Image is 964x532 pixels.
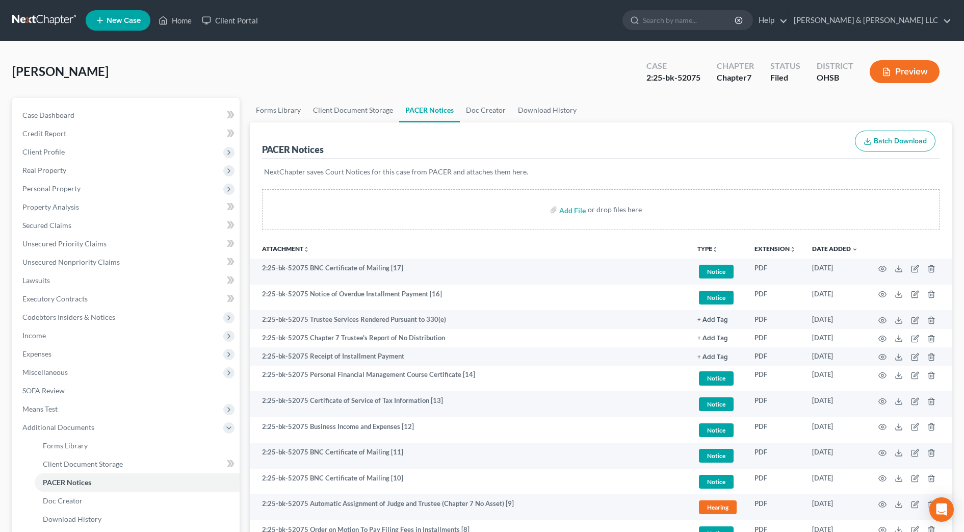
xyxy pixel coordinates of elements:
a: SOFA Review [14,382,240,400]
span: Client Document Storage [43,460,123,468]
span: PACER Notices [43,478,91,487]
span: 7 [747,72,751,82]
span: Credit Report [22,129,66,138]
td: PDF [746,347,804,366]
td: 2:25-bk-52075 Personal Financial Management Course Certificate [14] [250,366,689,392]
a: Download History [512,98,583,122]
a: Attachmentunfold_more [262,245,309,252]
span: Client Profile [22,147,65,156]
td: PDF [746,285,804,311]
button: Batch Download [855,131,935,152]
span: Personal Property [22,184,81,193]
a: Notice [697,473,738,490]
a: [PERSON_NAME] & [PERSON_NAME] LLC [789,11,951,30]
div: Case [646,60,700,72]
a: + Add Tag [697,315,738,324]
span: Notice [699,449,734,463]
a: Extensionunfold_more [754,245,796,252]
td: [DATE] [804,285,866,311]
div: 2:25-bk-52075 [646,72,700,84]
span: Miscellaneous [22,368,68,376]
p: NextChapter saves Court Notices for this case from PACER and attaches them here. [264,167,937,177]
a: Lawsuits [14,271,240,290]
div: PACER Notices [262,143,324,156]
a: Help [753,11,788,30]
a: Notice [697,447,738,464]
td: PDF [746,391,804,417]
td: [DATE] [804,494,866,520]
a: Notice [697,263,738,280]
td: [DATE] [804,366,866,392]
span: Notice [699,397,734,411]
div: Chapter [717,60,754,72]
span: Expenses [22,349,51,358]
a: Notice [697,396,738,413]
button: Preview [870,60,940,83]
span: Property Analysis [22,202,79,211]
div: Status [770,60,800,72]
span: Notice [699,291,734,305]
a: Unsecured Priority Claims [14,235,240,253]
td: PDF [746,310,804,328]
td: 2:25-bk-52075 Automatic Assignment of Judge and Trustee (Chapter 7 No Asset) [9] [250,494,689,520]
span: Forms Library [43,441,88,450]
i: unfold_more [790,246,796,252]
span: Unsecured Priority Claims [22,239,107,248]
span: Hearing [699,500,737,514]
td: 2:25-bk-52075 Chapter 7 Trustee's Report of No Distribution [250,329,689,347]
span: Executory Contracts [22,294,88,303]
td: [DATE] [804,443,866,469]
td: PDF [746,366,804,392]
span: Codebtors Insiders & Notices [22,313,115,321]
button: TYPEunfold_more [697,246,718,252]
span: Income [22,331,46,340]
td: PDF [746,417,804,443]
a: Home [153,11,197,30]
a: + Add Tag [697,351,738,361]
span: Additional Documents [22,423,94,432]
button: + Add Tag [697,354,728,361]
td: [DATE] [804,259,866,285]
td: PDF [746,443,804,469]
td: PDF [746,259,804,285]
span: New Case [107,17,141,24]
a: Notice [697,422,738,439]
a: Doc Creator [35,492,240,510]
div: OHSB [817,72,853,84]
a: Forms Library [35,437,240,455]
span: Notice [699,475,734,489]
td: [DATE] [804,310,866,328]
a: + Add Tag [697,333,738,343]
span: Download History [43,515,101,523]
td: 2:25-bk-52075 Certificate of Service of Tax Information [13] [250,391,689,417]
a: Client Document Storage [307,98,399,122]
span: Case Dashboard [22,111,74,119]
span: Notice [699,265,734,278]
a: Client Document Storage [35,455,240,473]
i: unfold_more [303,246,309,252]
td: [DATE] [804,391,866,417]
td: 2:25-bk-52075 BNC Certificate of Mailing [10] [250,469,689,495]
i: unfold_more [712,246,718,252]
div: Filed [770,72,800,84]
i: expand_more [852,246,858,252]
span: Secured Claims [22,221,71,230]
a: Forms Library [250,98,307,122]
td: 2:25-bk-52075 Notice of Overdue Installment Payment [16] [250,285,689,311]
td: 2:25-bk-52075 Business Income and Expenses [12] [250,417,689,443]
a: Client Portal [197,11,263,30]
span: Batch Download [874,137,927,145]
span: Unsecured Nonpriority Claims [22,258,120,266]
div: District [817,60,853,72]
button: + Add Tag [697,335,728,342]
td: [DATE] [804,469,866,495]
a: Unsecured Nonpriority Claims [14,253,240,271]
td: PDF [746,494,804,520]
a: Secured Claims [14,216,240,235]
span: Lawsuits [22,276,50,285]
span: Means Test [22,404,58,413]
td: [DATE] [804,329,866,347]
a: Executory Contracts [14,290,240,308]
a: Case Dashboard [14,106,240,124]
span: Notice [699,371,734,385]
